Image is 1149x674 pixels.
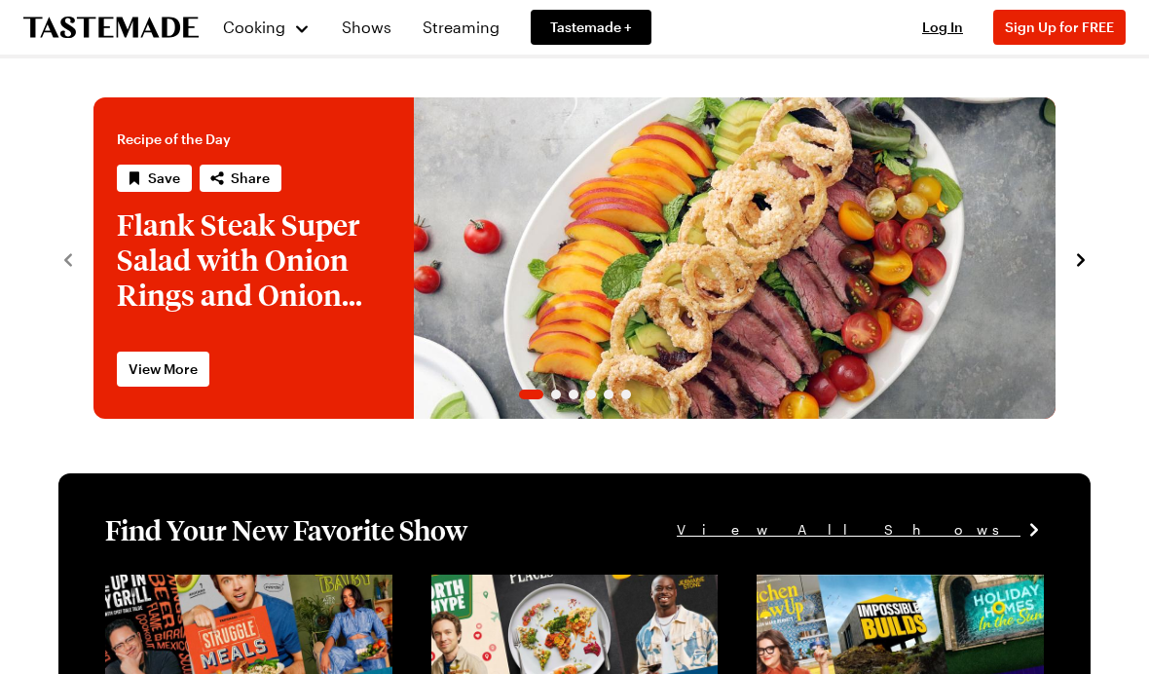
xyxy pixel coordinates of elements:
[519,390,543,399] span: Go to slide 1
[904,18,982,37] button: Log In
[531,10,651,45] a: Tastemade +
[93,97,1056,419] div: 1 / 6
[129,359,198,379] span: View More
[677,519,1044,541] a: View All Shows
[1071,246,1091,270] button: navigate to next item
[551,390,561,399] span: Go to slide 2
[231,168,270,188] span: Share
[569,390,578,399] span: Go to slide 3
[117,165,192,192] button: Save recipe
[200,165,281,192] button: Share
[117,352,209,387] a: View More
[105,512,467,547] h1: Find Your New Favorite Show
[586,390,596,399] span: Go to slide 4
[550,18,632,37] span: Tastemade +
[222,4,311,51] button: Cooking
[621,390,631,399] span: Go to slide 6
[922,19,963,35] span: Log In
[431,577,697,595] a: View full content for [object Object]
[105,577,371,595] a: View full content for [object Object]
[58,246,78,270] button: navigate to previous item
[223,18,285,36] span: Cooking
[604,390,613,399] span: Go to slide 5
[677,519,1020,541] span: View All Shows
[757,577,1022,595] a: View full content for [object Object]
[23,17,199,39] a: To Tastemade Home Page
[148,168,180,188] span: Save
[1005,19,1114,35] span: Sign Up for FREE
[993,10,1126,45] button: Sign Up for FREE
